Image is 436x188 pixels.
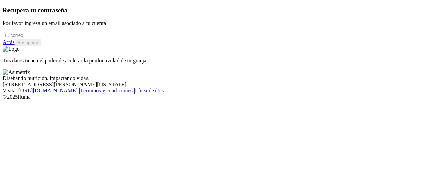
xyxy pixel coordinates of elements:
[3,46,20,52] img: Logo
[15,39,41,46] button: Recuperar
[3,82,433,88] div: [STREET_ADDRESS][PERSON_NAME][US_STATE].
[3,20,433,26] p: Por favor ingresa un email asociado a tu cuenta
[135,88,166,93] a: Línea de ética
[3,75,433,82] div: Diseñando nutrición, impactando vidas.
[18,88,78,93] a: [URL][DOMAIN_NAME]
[3,88,433,94] div: Visita : | |
[3,6,433,14] h3: Recupera tu contraseña
[3,94,433,100] div: © 2025 Iluma
[3,58,433,64] p: Tus datos tienen el poder de acelerar la productividad de tu granja.
[3,39,15,45] a: Atrás
[3,69,30,75] img: Asimetrix
[3,32,63,39] input: Tu correo
[80,88,133,93] a: Términos y condiciones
